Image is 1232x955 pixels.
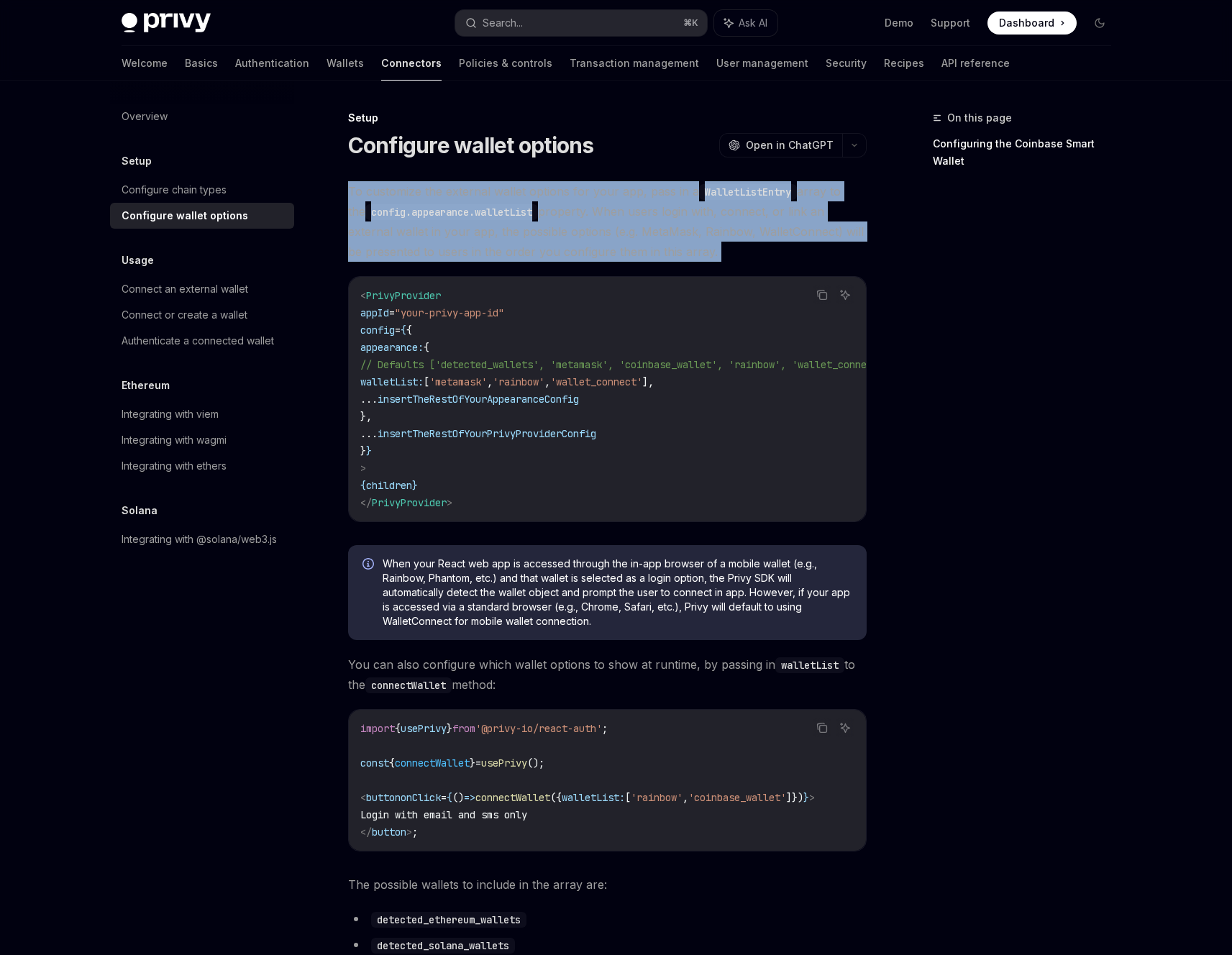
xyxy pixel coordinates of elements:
img: dark logo [122,13,211,33]
h5: Solana [122,502,158,519]
span: > [360,462,366,475]
span: < [360,791,366,804]
a: Authenticate a connected wallet [110,328,294,354]
span: "your-privy-app-id" [395,306,504,319]
a: Configure chain types [110,177,294,203]
span: ]}) [786,791,803,804]
span: = [389,306,395,319]
span: To customize the external wallet options for your app, pass in a array to the property. When user... [348,181,867,262]
div: Connect an external wallet [122,280,248,298]
span: walletList: [360,375,424,388]
a: Security [826,46,867,81]
h5: Usage [122,252,154,269]
span: [ [625,791,631,804]
span: ⌘ K [683,17,698,29]
span: usePrivy [481,757,527,769]
span: (); [527,757,544,769]
div: Authenticate a connected wallet [122,332,274,349]
span: { [401,324,406,337]
span: = [395,324,401,337]
span: insertTheRestOfYourPrivyProviderConfig [378,427,596,440]
span: > [809,791,815,804]
span: Open in ChatGPT [746,138,834,152]
a: Integrating with ethers [110,453,294,479]
span: PrivyProvider [366,289,441,302]
span: } [412,479,418,492]
span: PrivyProvider [372,496,447,509]
button: Ask AI [714,10,777,36]
a: Authentication [235,46,309,81]
span: => [464,791,475,804]
span: = [441,791,447,804]
span: } [447,722,452,735]
span: 'rainbow' [631,791,683,804]
span: }, [360,410,372,423]
span: { [389,757,395,769]
code: walletList [775,657,844,673]
span: Dashboard [999,16,1054,30]
span: , [544,375,550,388]
span: button [372,826,406,839]
a: Connect an external wallet [110,276,294,302]
span: ; [412,826,418,839]
div: Integrating with @solana/web3.js [122,531,277,548]
a: Policies & controls [459,46,552,81]
a: User management [716,46,808,81]
span: const [360,757,389,769]
span: { [360,479,366,492]
span: , [683,791,688,804]
div: Search... [483,14,523,32]
span: } [360,444,366,457]
span: () [452,791,464,804]
a: Configure wallet options [110,203,294,229]
span: ; [602,722,608,735]
span: 'metamask' [429,375,487,388]
span: ({ [550,791,562,804]
span: connectWallet [475,791,550,804]
a: API reference [941,46,1010,81]
span: onClick [401,791,441,804]
span: </ [360,826,372,839]
span: On this page [947,109,1012,127]
a: Overview [110,104,294,129]
span: > [447,496,452,509]
span: appId [360,306,389,319]
span: 'rainbow' [493,375,544,388]
span: [ [424,375,429,388]
span: When your React web app is accessed through the in-app browser of a mobile wallet (e.g., Rainbow,... [383,557,852,629]
span: < [360,289,366,302]
div: Configure chain types [122,181,227,198]
a: Demo [885,16,913,30]
h1: Configure wallet options [348,132,594,158]
code: WalletListEntry [699,184,797,200]
span: config [360,324,395,337]
a: Integrating with @solana/web3.js [110,526,294,552]
span: 'wallet_connect' [550,375,642,388]
div: Setup [348,111,867,125]
a: Integrating with viem [110,401,294,427]
span: { [447,791,452,804]
a: Welcome [122,46,168,81]
a: Basics [185,46,218,81]
span: usePrivy [401,722,447,735]
button: Ask AI [836,718,854,737]
span: { [406,324,412,337]
span: > [406,826,412,839]
span: You can also configure which wallet options to show at runtime, by passing in to the method: [348,654,867,695]
a: Support [931,16,970,30]
a: Recipes [884,46,924,81]
span: } [803,791,809,804]
div: Integrating with viem [122,406,219,423]
span: { [424,341,429,354]
span: walletList: [562,791,625,804]
span: ... [360,393,378,406]
code: config.appearance.walletList [365,204,538,220]
span: { [395,722,401,735]
span: '@privy-io/react-auth' [475,722,602,735]
span: 'coinbase_wallet' [688,791,786,804]
div: Integrating with wagmi [122,431,227,449]
span: appearance: [360,341,424,354]
span: // Defaults ['detected_wallets', 'metamask', 'coinbase_wallet', 'rainbow', 'wallet_connect'] [360,358,890,371]
span: Ask AI [739,16,767,30]
code: connectWallet [365,677,452,693]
